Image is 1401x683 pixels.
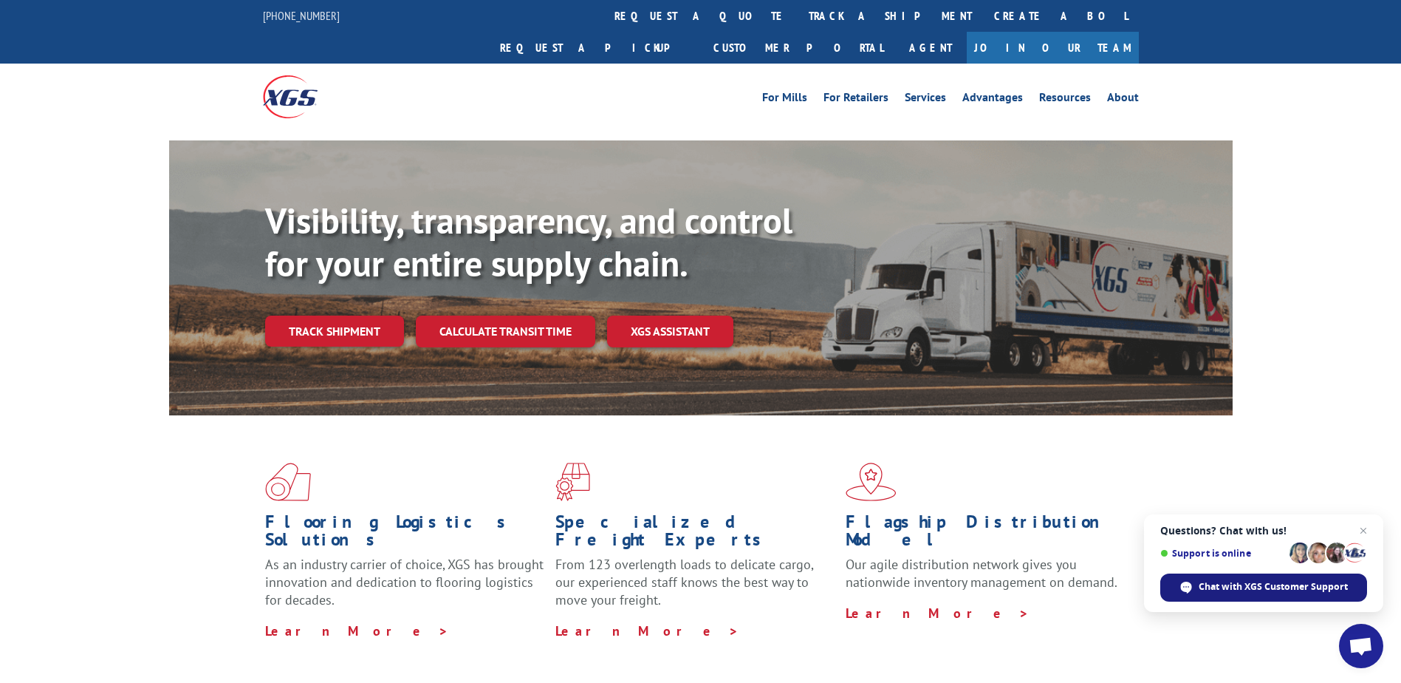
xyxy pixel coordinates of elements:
[702,32,894,64] a: Customer Portal
[489,32,702,64] a: Request a pickup
[762,92,807,108] a: For Mills
[555,513,835,556] h1: Specialized Freight Experts
[967,32,1139,64] a: Join Our Team
[1160,574,1367,602] div: Chat with XGS Customer Support
[962,92,1023,108] a: Advantages
[607,316,733,347] a: XGS ASSISTANT
[1199,580,1348,594] span: Chat with XGS Customer Support
[1160,548,1284,559] span: Support is online
[265,556,544,608] span: As an industry carrier of choice, XGS has brought innovation and dedication to flooring logistics...
[555,463,590,501] img: xgs-icon-focused-on-flooring-red
[1107,92,1139,108] a: About
[265,463,311,501] img: xgs-icon-total-supply-chain-intelligence-red
[823,92,888,108] a: For Retailers
[555,622,739,639] a: Learn More >
[265,513,544,556] h1: Flooring Logistics Solutions
[846,556,1117,591] span: Our agile distribution network gives you nationwide inventory management on demand.
[416,316,595,347] a: Calculate transit time
[846,513,1125,556] h1: Flagship Distribution Model
[846,605,1030,622] a: Learn More >
[263,8,340,23] a: [PHONE_NUMBER]
[1160,525,1367,537] span: Questions? Chat with us!
[1339,624,1383,668] div: Open chat
[555,556,835,622] p: From 123 overlength loads to delicate cargo, our experienced staff knows the best way to move you...
[265,316,404,347] a: Track shipment
[265,622,449,639] a: Learn More >
[1354,522,1372,540] span: Close chat
[905,92,946,108] a: Services
[1039,92,1091,108] a: Resources
[265,197,792,286] b: Visibility, transparency, and control for your entire supply chain.
[846,463,897,501] img: xgs-icon-flagship-distribution-model-red
[894,32,967,64] a: Agent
